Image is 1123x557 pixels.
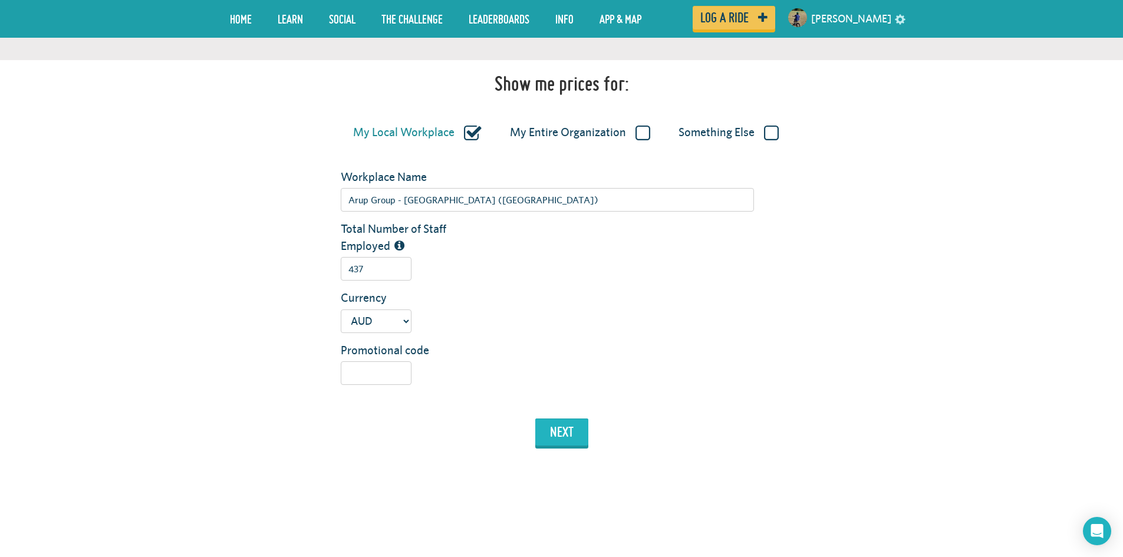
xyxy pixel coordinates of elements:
[221,4,261,34] a: Home
[693,6,775,29] a: Log a ride
[679,125,779,140] label: Something Else
[535,418,588,446] button: next
[788,8,807,27] img: Small navigation user avatar
[495,72,629,95] h1: Show me prices for:
[510,125,650,140] label: My Entire Organization
[700,12,749,23] span: Log a ride
[546,4,582,34] a: Info
[269,4,312,34] a: LEARN
[332,342,476,359] label: Promotional code
[353,125,482,140] label: My Local Workplace
[895,13,905,24] a: settings drop down toggle
[394,240,404,252] i: The total number of people employed by this organization/workplace, including part time staff.
[811,5,891,33] a: [PERSON_NAME]
[591,4,650,34] a: App & Map
[332,169,476,186] label: Workplace Name
[373,4,452,34] a: The Challenge
[460,4,538,34] a: Leaderboards
[332,289,476,306] label: Currency
[1083,517,1111,545] div: Open Intercom Messenger
[320,4,364,34] a: Social
[332,220,476,254] label: Total Number of Staff Employed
